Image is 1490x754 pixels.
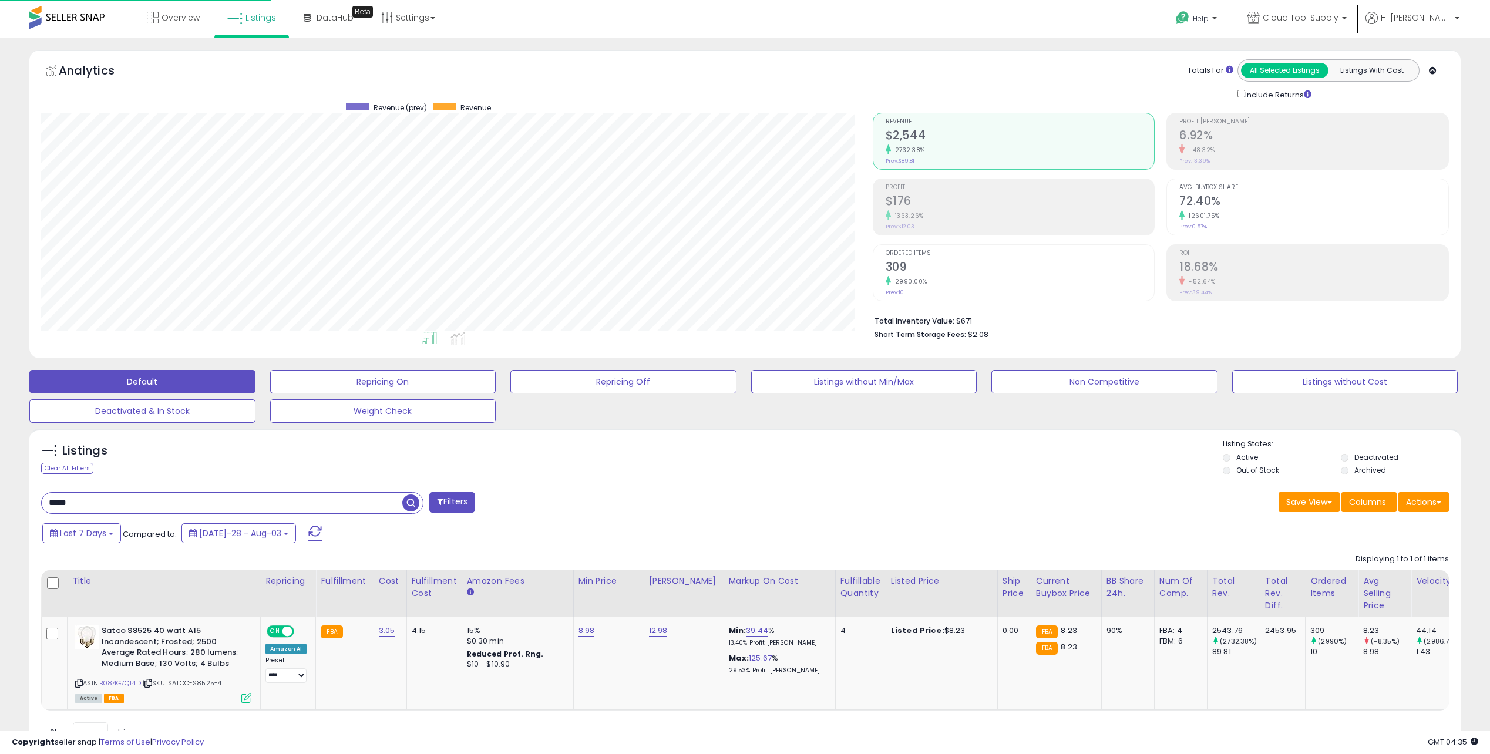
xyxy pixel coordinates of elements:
div: Include Returns [1229,87,1326,101]
span: All listings currently available for purchase on Amazon [75,694,102,703]
label: Active [1236,452,1258,462]
div: Amazon AI [265,644,307,654]
div: 89.81 [1212,647,1260,657]
p: 13.40% Profit [PERSON_NAME] [729,639,826,647]
h5: Analytics [59,62,137,82]
small: 12601.75% [1185,211,1220,220]
span: Revenue [460,103,491,113]
span: Overview [162,12,200,23]
p: Listing States: [1223,439,1461,450]
div: 2543.76 [1212,625,1260,636]
small: -52.64% [1185,277,1216,286]
div: 8.98 [1363,647,1411,657]
p: 29.53% Profit [PERSON_NAME] [729,667,826,675]
div: 15% [467,625,564,636]
span: FBA [104,694,124,703]
div: Amazon Fees [467,575,569,587]
button: Non Competitive [991,370,1217,393]
div: Fulfillable Quantity [840,575,881,600]
span: Help [1193,14,1209,23]
small: -48.32% [1185,146,1215,154]
span: Cloud Tool Supply [1263,12,1338,23]
div: Fulfillment Cost [412,575,457,600]
button: Default [29,370,255,393]
span: ROI [1179,250,1448,257]
img: 311evtY7vDS._SL40_.jpg [75,625,99,649]
div: 4 [840,625,877,636]
li: $671 [875,313,1440,327]
a: 125.67 [749,652,772,664]
small: Prev: 39.44% [1179,289,1212,296]
span: Show: entries [50,726,134,738]
div: Title [72,575,255,587]
span: Hi [PERSON_NAME] [1381,12,1451,23]
div: 4.15 [412,625,453,636]
div: FBA: 4 [1159,625,1198,636]
div: Ordered Items [1310,575,1353,600]
div: seller snap | | [12,737,204,748]
span: OFF [292,627,311,637]
div: $10 - $10.90 [467,659,564,669]
th: The percentage added to the cost of goods (COGS) that forms the calculator for Min & Max prices. [724,570,835,617]
button: Filters [429,492,475,513]
small: (2732.38%) [1220,637,1257,646]
div: % [729,625,826,647]
small: 2732.38% [891,146,925,154]
button: Repricing On [270,370,496,393]
small: 2990.00% [891,277,927,286]
h2: 72.40% [1179,194,1448,210]
div: 1.43 [1416,647,1464,657]
label: Out of Stock [1236,465,1279,475]
div: Avg Selling Price [1363,575,1406,612]
h2: $2,544 [886,129,1155,144]
div: Cost [379,575,402,587]
h2: $176 [886,194,1155,210]
i: Get Help [1175,11,1190,25]
div: Totals For [1188,65,1233,76]
div: 44.14 [1416,625,1464,636]
div: Tooltip anchor [352,6,373,18]
b: Short Term Storage Fees: [875,329,966,339]
label: Deactivated [1354,452,1398,462]
small: Prev: 10 [886,289,904,296]
span: Columns [1349,496,1386,508]
strong: Copyright [12,736,55,748]
div: Velocity [1416,575,1459,587]
span: Listings [245,12,276,23]
span: $2.08 [968,329,988,340]
span: Revenue (prev) [374,103,427,113]
span: Ordered Items [886,250,1155,257]
a: 3.05 [379,625,395,637]
a: Terms of Use [100,736,150,748]
div: 309 [1310,625,1358,636]
div: BB Share 24h. [1106,575,1149,600]
div: 2453.95 [1265,625,1296,636]
b: Listed Price: [891,625,944,636]
span: 8.23 [1061,625,1077,636]
button: Columns [1341,492,1397,512]
a: B084G7QT4D [99,678,141,688]
button: Listings With Cost [1328,63,1415,78]
h2: 309 [886,260,1155,276]
small: (-8.35%) [1371,637,1400,646]
div: $0.30 min [467,636,564,647]
div: Total Rev. Diff. [1265,575,1300,612]
div: 8.23 [1363,625,1411,636]
button: Last 7 Days [42,523,121,543]
a: 12.98 [649,625,668,637]
span: 8.23 [1061,641,1077,652]
span: | SKU: SATCO-S8525-4 [143,678,221,688]
span: Profit [PERSON_NAME] [1179,119,1448,125]
span: Last 7 Days [60,527,106,539]
div: $8.23 [891,625,988,636]
a: Privacy Policy [152,736,204,748]
div: % [729,653,826,675]
span: Compared to: [123,529,177,540]
a: Hi [PERSON_NAME] [1365,12,1459,38]
small: FBA [1036,625,1058,638]
div: Min Price [578,575,639,587]
small: FBA [1036,642,1058,655]
button: Listings without Min/Max [751,370,977,393]
button: Save View [1279,492,1340,512]
small: Amazon Fees. [467,587,474,598]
